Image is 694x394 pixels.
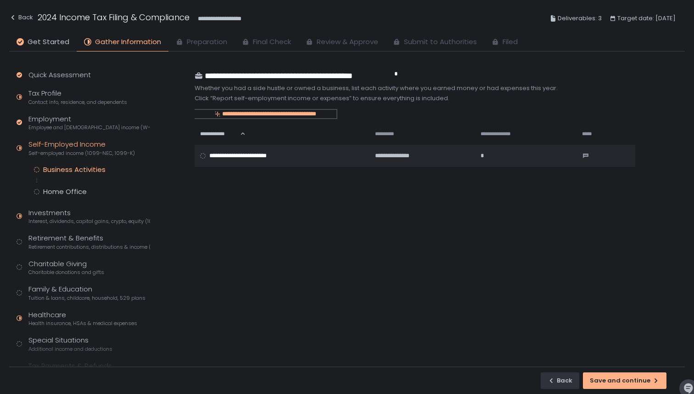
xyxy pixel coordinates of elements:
[253,37,291,47] span: Final Check
[28,284,146,302] div: Family & Education
[541,372,579,389] button: Back
[28,114,150,131] div: Employment
[9,11,33,26] button: Back
[28,233,150,251] div: Retirement & Benefits
[28,37,69,47] span: Get Started
[558,13,602,24] span: Deliverables: 3
[28,346,112,353] span: Additional income and deductions
[503,37,518,47] span: Filed
[28,269,104,276] span: Charitable donations and gifts
[28,218,150,225] span: Interest, dividends, capital gains, crypto, equity (1099s, K-1s)
[28,361,123,378] div: Tax Payments & Refunds
[195,84,635,92] div: Whether you had a side hustle or owned a business, list each activity where you earned money or h...
[28,295,146,302] span: Tuition & loans, childcare, household, 529 plans
[617,13,676,24] span: Target date: [DATE]
[28,99,127,106] span: Contact info, residence, and dependents
[28,150,135,157] span: Self-employed income (1099-NEC, 1099-K)
[195,94,635,103] div: Click “Report self-employment income or expenses” to ensure everything is included.
[38,11,190,23] h1: 2024 Income Tax Filing & Compliance
[548,377,572,385] div: Back
[28,259,104,276] div: Charitable Giving
[28,208,150,225] div: Investments
[583,372,666,389] button: Save and continue
[28,335,112,353] div: Special Situations
[28,70,91,80] div: Quick Assessment
[404,37,477,47] span: Submit to Authorities
[28,124,150,131] span: Employee and [DEMOGRAPHIC_DATA] income (W-2s)
[95,37,161,47] span: Gather Information
[28,310,137,327] div: Healthcare
[28,320,137,327] span: Health insurance, HSAs & medical expenses
[28,244,150,251] span: Retirement contributions, distributions & income (1099-R, 5498)
[317,37,378,47] span: Review & Approve
[187,37,227,47] span: Preparation
[9,12,33,23] div: Back
[28,139,135,157] div: Self-Employed Income
[28,88,127,106] div: Tax Profile
[590,377,660,385] div: Save and continue
[43,165,106,174] div: Business Activities
[43,187,87,196] div: Home Office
